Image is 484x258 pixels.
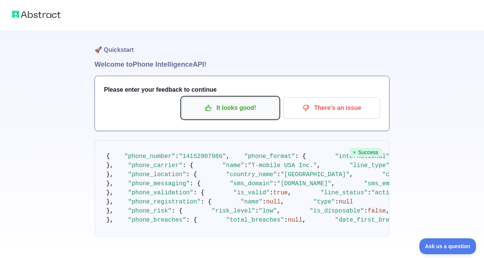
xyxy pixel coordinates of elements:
[273,180,277,187] span: :
[281,199,284,205] span: ,
[186,171,197,178] span: : {
[244,153,295,160] span: "phone_format"
[321,189,368,196] span: "line_status"
[128,171,186,178] span: "phone_location"
[186,217,197,224] span: : {
[262,199,266,205] span: :
[364,180,404,187] span: "sms_email"
[226,217,284,224] span: "total_breaches"
[335,217,411,224] span: "date_first_breached"
[317,162,321,169] span: ,
[335,153,389,160] span: "international"
[270,189,273,196] span: :
[124,153,175,160] span: "phone_number"
[349,162,389,169] span: "line_type"
[419,238,476,254] iframe: Toggle Customer Support
[283,97,380,119] button: There's an issue
[295,153,306,160] span: : {
[230,180,273,187] span: "sms_domain"
[193,189,204,196] span: : {
[188,102,273,114] p: It looks good!
[128,199,201,205] span: "phone_registration"
[339,199,353,205] span: null
[259,208,277,214] span: "low"
[244,162,248,169] span: :
[106,153,110,160] span: {
[310,208,364,214] span: "is_disposable"
[386,208,389,214] span: ,
[331,180,335,187] span: ,
[288,189,292,196] span: ,
[175,153,179,160] span: :
[255,208,259,214] span: :
[277,208,281,214] span: ,
[281,171,349,178] span: "[GEOGRAPHIC_DATA]"
[273,189,288,196] span: true
[211,208,255,214] span: "risk_level"
[289,102,374,114] p: There's an issue
[95,59,389,70] h1: Welcome to Phone Intelligence API!
[226,171,277,178] span: "country_name"
[240,199,262,205] span: "name"
[277,171,281,178] span: :
[12,9,60,20] img: Abstract logo
[128,162,183,169] span: "phone_carrier"
[179,153,226,160] span: "14152007986"
[284,217,288,224] span: :
[226,153,230,160] span: ,
[335,199,339,205] span: :
[201,199,212,205] span: : {
[182,97,279,119] button: It looks good!
[288,217,302,224] span: null
[302,217,306,224] span: ,
[128,189,194,196] span: "phone_validation"
[368,189,371,196] span: :
[368,208,386,214] span: false
[364,208,368,214] span: :
[248,162,316,169] span: "T-mobile USA Inc."
[172,208,183,214] span: : {
[371,189,400,196] span: "active"
[266,199,280,205] span: null
[382,171,433,178] span: "country_code"
[128,217,186,224] span: "phone_breaches"
[128,180,190,187] span: "phone_messaging"
[233,189,270,196] span: "is_valid"
[128,208,172,214] span: "phone_risk"
[95,30,389,59] h1: 🚀 Quickstart
[104,85,380,94] h3: Please enter your feedback to continue
[349,171,353,178] span: ,
[190,180,201,187] span: : {
[313,199,335,205] span: "type"
[277,180,331,187] span: "[DOMAIN_NAME]"
[350,148,382,157] span: Success
[222,162,244,169] span: "name"
[183,162,194,169] span: : {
